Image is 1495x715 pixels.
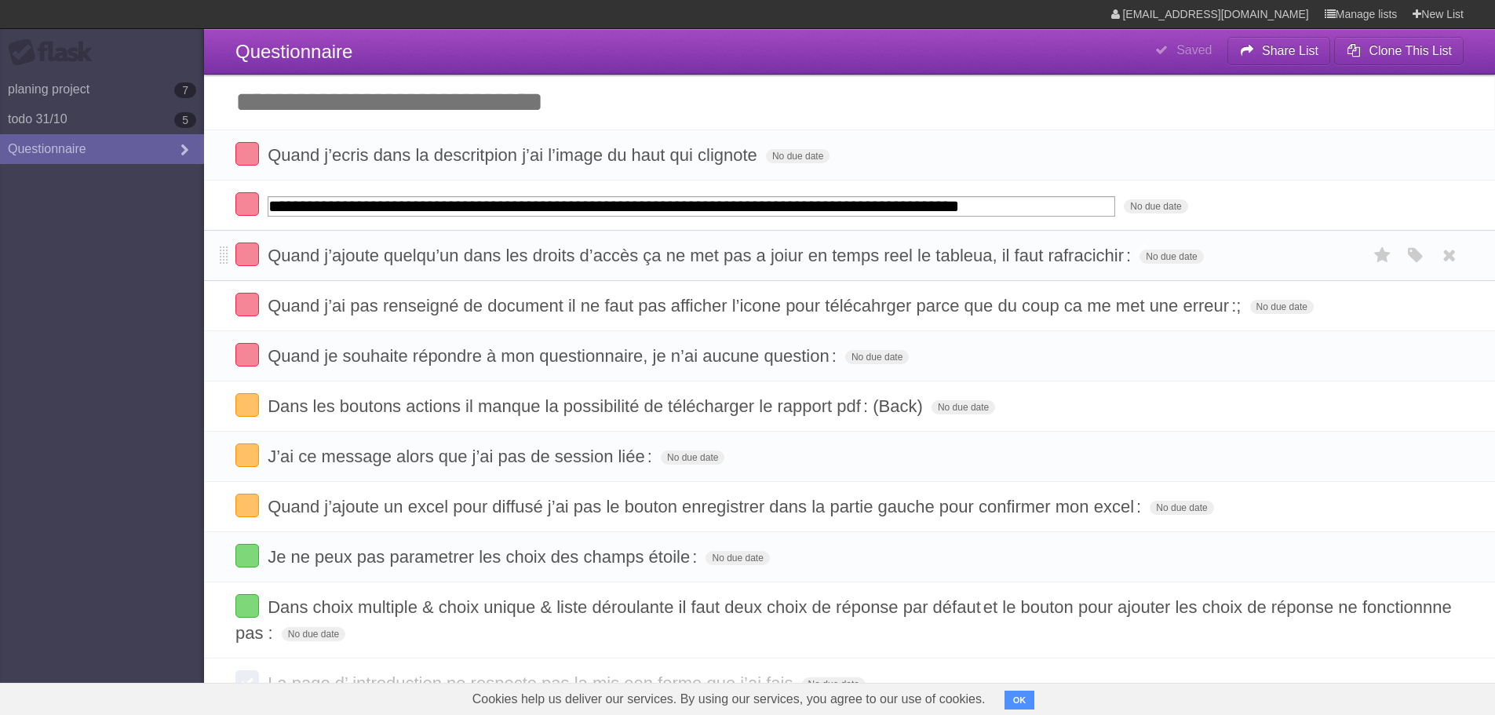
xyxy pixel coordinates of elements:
label: Done [235,142,259,166]
button: Share List [1227,37,1331,65]
span: No due date [282,627,345,641]
span: No due date [1150,501,1213,515]
label: Done [235,443,259,467]
span: No due date [932,400,995,414]
div: Flask [8,38,102,67]
label: Star task [1368,243,1398,268]
label: Done [235,670,259,694]
button: Clone This List [1334,37,1464,65]
label: Done [235,243,259,266]
label: Done [235,594,259,618]
span: Quand j’ecris dans la descritpion j’ai l’image du haut qui clignote [268,145,761,165]
span: Questionnaire [235,41,352,62]
span: No due date [706,551,769,565]
span: No due date [1250,300,1314,314]
span: Dans les boutons actions il manque la possibilité de télécharger le rapport pdf : (Back) [268,396,927,416]
label: Done [235,544,259,567]
b: 7 [174,82,196,98]
span: Quand j’ajoute quelqu’un dans les droits d’accès ça ne met pas a joiur en temps reel le tableua, ... [268,246,1135,265]
label: Done [235,393,259,417]
b: Clone This List [1369,44,1452,57]
span: Je ne peux pas parametrer les choix des champs étoile : [268,547,701,567]
span: No due date [766,149,830,163]
b: Saved [1176,43,1212,57]
span: No due date [1139,250,1203,264]
label: Done [235,343,259,367]
span: J’ai ce message alors que j’ai pas de session liée : [268,447,656,466]
span: Quand je souhaite répondre à mon questionnaire, je n’ai aucune question : [268,346,840,366]
span: No due date [802,677,866,691]
label: Done [235,293,259,316]
span: No due date [1124,199,1187,213]
span: Quand j’ai pas renseigné de document il ne faut pas afficher l’icone pour télécahrger parce que d... [268,296,1245,316]
label: Done [235,494,259,517]
span: La page d’ introduction ne respecte pas la mis een forme que j’ai fais [268,673,797,693]
span: Dans choix multiple & choix unique & liste déroulante il faut deux choix de réponse par défaut et... [235,597,1452,643]
label: Done [235,192,259,216]
b: 5 [174,112,196,128]
button: OK [1005,691,1035,710]
span: Cookies help us deliver our services. By using our services, you agree to our use of cookies. [457,684,1001,715]
span: Quand j’ajoute un excel pour diffusé j’ai pas le bouton enregistrer dans la partie gauche pour co... [268,497,1145,516]
b: Share List [1262,44,1318,57]
span: No due date [661,451,724,465]
span: No due date [845,350,909,364]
